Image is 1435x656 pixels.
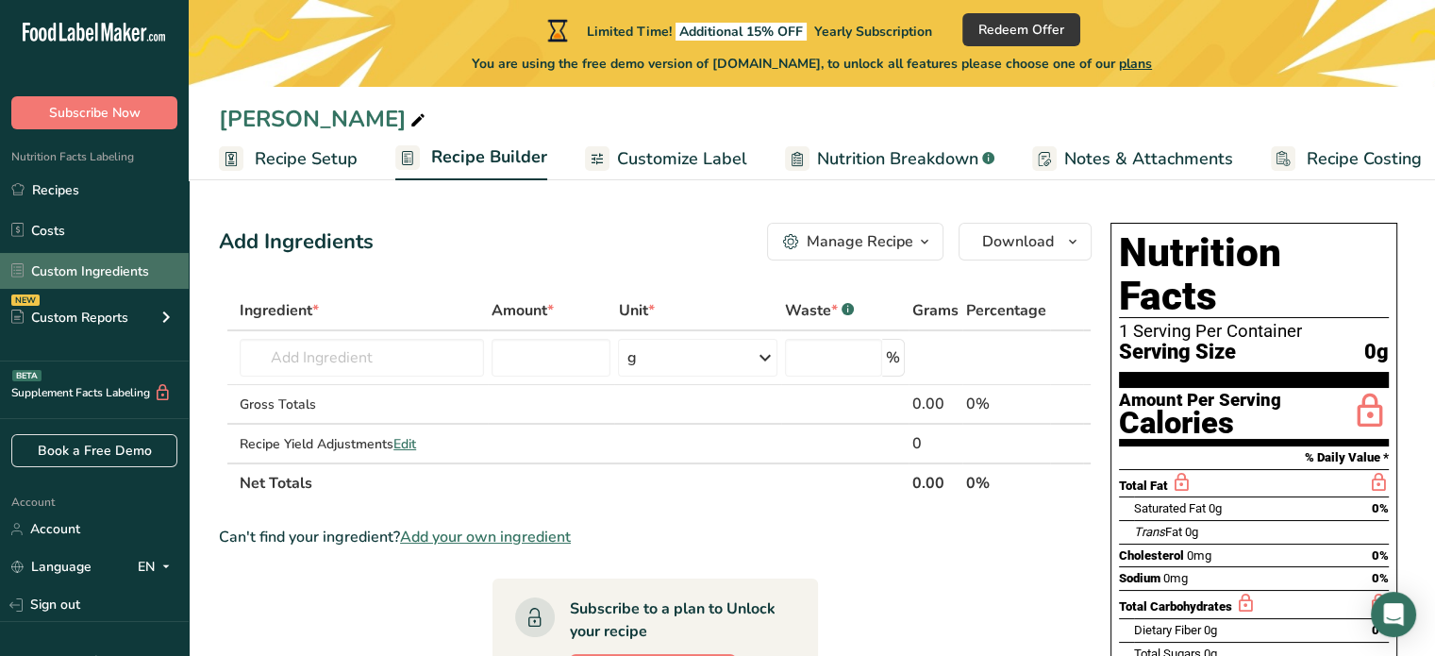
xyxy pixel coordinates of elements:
button: Redeem Offer [962,13,1080,46]
button: Manage Recipe [767,223,943,261]
span: Percentage [966,299,1046,322]
a: Recipe Builder [395,136,547,181]
a: Customize Label [585,138,747,180]
span: Unit [618,299,654,322]
span: Subscribe Now [49,103,141,123]
span: Total Fat [1119,479,1168,493]
div: Manage Recipe [807,230,913,253]
div: EN [138,556,177,579]
a: Notes & Attachments [1032,138,1233,180]
div: 0 [912,432,959,455]
div: NEW [11,294,40,306]
span: 0mg [1163,571,1188,585]
a: Recipe Setup [219,138,358,180]
span: Serving Size [1119,341,1236,364]
span: 0% [1372,571,1389,585]
div: Calories [1119,410,1281,437]
th: 0.00 [909,463,962,502]
span: 0g [1185,525,1198,539]
span: Recipe Costing [1307,146,1422,172]
span: Amount [492,299,554,322]
div: [PERSON_NAME] [219,102,429,136]
div: Recipe Yield Adjustments [240,434,484,454]
span: Recipe Builder [431,144,547,170]
span: Fat [1134,525,1182,539]
span: Download [982,230,1054,253]
i: Trans [1134,525,1165,539]
span: Nutrition Breakdown [817,146,978,172]
span: 0g [1364,341,1389,364]
span: Additional 15% OFF [676,23,807,41]
input: Add Ingredient [240,339,484,377]
span: Ingredient [240,299,319,322]
button: Subscribe Now [11,96,177,129]
span: Customize Label [617,146,747,172]
span: Dietary Fiber [1134,623,1201,637]
span: 0% [1372,548,1389,563]
span: plans [1119,55,1152,73]
span: Yearly Subscription [814,23,932,41]
div: Add Ingredients [219,227,374,258]
span: Add your own ingredient [400,526,571,548]
div: 1 Serving Per Container [1119,322,1389,341]
a: Book a Free Demo [11,434,177,467]
div: 0% [966,393,1046,415]
div: g [626,346,636,369]
th: 0% [962,463,1050,502]
span: Total Carbohydrates [1119,599,1232,614]
span: Saturated Fat [1134,501,1206,515]
div: BETA [12,370,42,381]
div: Open Intercom Messenger [1371,592,1416,637]
div: 0.00 [912,393,959,415]
a: Nutrition Breakdown [785,138,994,180]
th: Net Totals [236,463,909,502]
span: Notes & Attachments [1064,146,1233,172]
span: Grams [912,299,959,322]
div: Custom Reports [11,308,128,328]
div: Waste [785,299,854,322]
span: 0mg [1187,548,1211,563]
span: 0g [1209,501,1222,515]
div: Subscribe to a plan to Unlock your recipe [570,597,780,643]
span: 0g [1204,623,1217,637]
div: Can't find your ingredient? [219,526,1092,548]
a: Recipe Costing [1271,138,1422,180]
span: Edit [393,435,416,453]
span: Redeem Offer [978,20,1064,40]
h1: Nutrition Facts [1119,231,1389,318]
span: Sodium [1119,571,1160,585]
span: You are using the free demo version of [DOMAIN_NAME], to unlock all features please choose one of... [472,54,1152,74]
div: Limited Time! [543,19,932,42]
button: Download [959,223,1092,261]
span: Cholesterol [1119,548,1184,563]
div: Amount Per Serving [1119,392,1281,410]
div: Gross Totals [240,395,484,414]
span: 0% [1372,501,1389,515]
span: Recipe Setup [255,146,358,172]
section: % Daily Value * [1119,446,1389,469]
a: Language [11,550,92,583]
